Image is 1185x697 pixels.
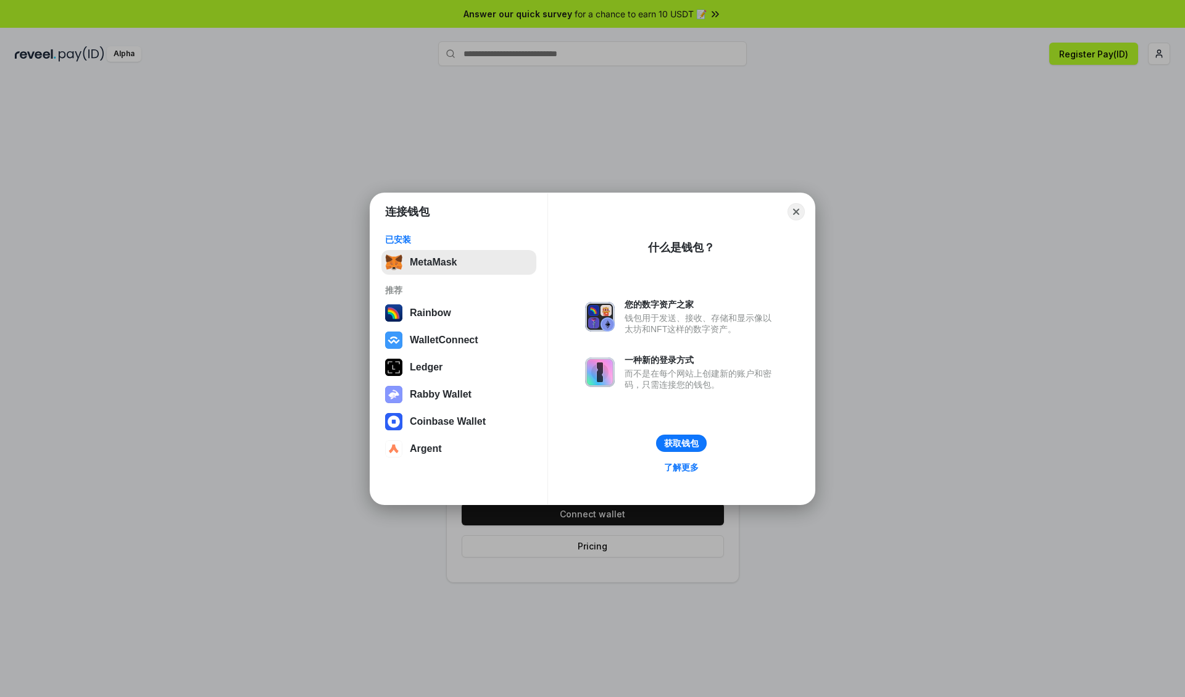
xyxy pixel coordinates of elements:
[385,440,402,457] img: svg+xml,%3Csvg%20width%3D%2228%22%20height%3D%2228%22%20viewBox%3D%220%200%2028%2028%22%20fill%3D...
[385,413,402,430] img: svg+xml,%3Csvg%20width%3D%2228%22%20height%3D%2228%22%20viewBox%3D%220%200%2028%2028%22%20fill%3D...
[657,459,706,475] a: 了解更多
[385,359,402,376] img: svg+xml,%3Csvg%20xmlns%3D%22http%3A%2F%2Fwww.w3.org%2F2000%2Fsvg%22%20width%3D%2228%22%20height%3...
[625,354,778,365] div: 一种新的登录方式
[381,355,536,380] button: Ledger
[381,409,536,434] button: Coinbase Wallet
[381,301,536,325] button: Rainbow
[385,332,402,349] img: svg+xml,%3Csvg%20width%3D%2228%22%20height%3D%2228%22%20viewBox%3D%220%200%2028%2028%22%20fill%3D...
[585,302,615,332] img: svg+xml,%3Csvg%20xmlns%3D%22http%3A%2F%2Fwww.w3.org%2F2000%2Fsvg%22%20fill%3D%22none%22%20viewBox...
[625,368,778,390] div: 而不是在每个网站上创建新的账户和密码，只需连接您的钱包。
[664,438,699,449] div: 获取钱包
[410,443,442,454] div: Argent
[385,204,430,219] h1: 连接钱包
[385,285,533,296] div: 推荐
[664,462,699,473] div: 了解更多
[788,203,805,220] button: Close
[385,254,402,271] img: svg+xml,%3Csvg%20fill%3D%22none%22%20height%3D%2233%22%20viewBox%3D%220%200%2035%2033%22%20width%...
[381,328,536,353] button: WalletConnect
[381,382,536,407] button: Rabby Wallet
[585,357,615,387] img: svg+xml,%3Csvg%20xmlns%3D%22http%3A%2F%2Fwww.w3.org%2F2000%2Fsvg%22%20fill%3D%22none%22%20viewBox...
[410,307,451,319] div: Rainbow
[410,335,478,346] div: WalletConnect
[410,389,472,400] div: Rabby Wallet
[625,299,778,310] div: 您的数字资产之家
[410,257,457,268] div: MetaMask
[648,240,715,255] div: 什么是钱包？
[381,250,536,275] button: MetaMask
[381,436,536,461] button: Argent
[410,416,486,427] div: Coinbase Wallet
[385,234,533,245] div: 已安装
[656,435,707,452] button: 获取钱包
[385,386,402,403] img: svg+xml,%3Csvg%20xmlns%3D%22http%3A%2F%2Fwww.w3.org%2F2000%2Fsvg%22%20fill%3D%22none%22%20viewBox...
[385,304,402,322] img: svg+xml,%3Csvg%20width%3D%22120%22%20height%3D%22120%22%20viewBox%3D%220%200%20120%20120%22%20fil...
[410,362,443,373] div: Ledger
[625,312,778,335] div: 钱包用于发送、接收、存储和显示像以太坊和NFT这样的数字资产。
